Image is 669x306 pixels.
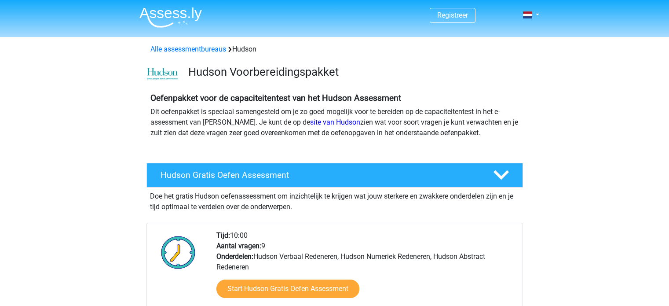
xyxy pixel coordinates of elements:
img: cefd0e47479f4eb8e8c001c0d358d5812e054fa8.png [147,68,178,80]
div: Doe het gratis Hudson oefenassessment om inzichtelijk te krijgen wat jouw sterkere en zwakkere on... [146,188,523,212]
a: Hudson Gratis Oefen Assessment [143,163,526,188]
div: Hudson [147,44,523,55]
b: Onderdelen: [216,252,253,261]
img: Assessly [139,7,202,28]
a: Alle assessmentbureaus [150,45,226,53]
b: Oefenpakket voor de capaciteitentest van het Hudson Assessment [150,93,401,103]
h3: Hudson Voorbereidingspakket [188,65,516,79]
p: Dit oefenpakket is speciaal samengesteld om je zo goed mogelijk voor te bereiden op de capaciteit... [150,107,519,138]
img: Klok [156,230,201,274]
a: site van Hudson [310,118,360,126]
b: Aantal vragen: [216,242,261,250]
a: Start Hudson Gratis Oefen Assessment [216,280,359,298]
h4: Hudson Gratis Oefen Assessment [161,170,479,180]
a: Registreer [437,11,468,19]
b: Tijd: [216,231,230,240]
